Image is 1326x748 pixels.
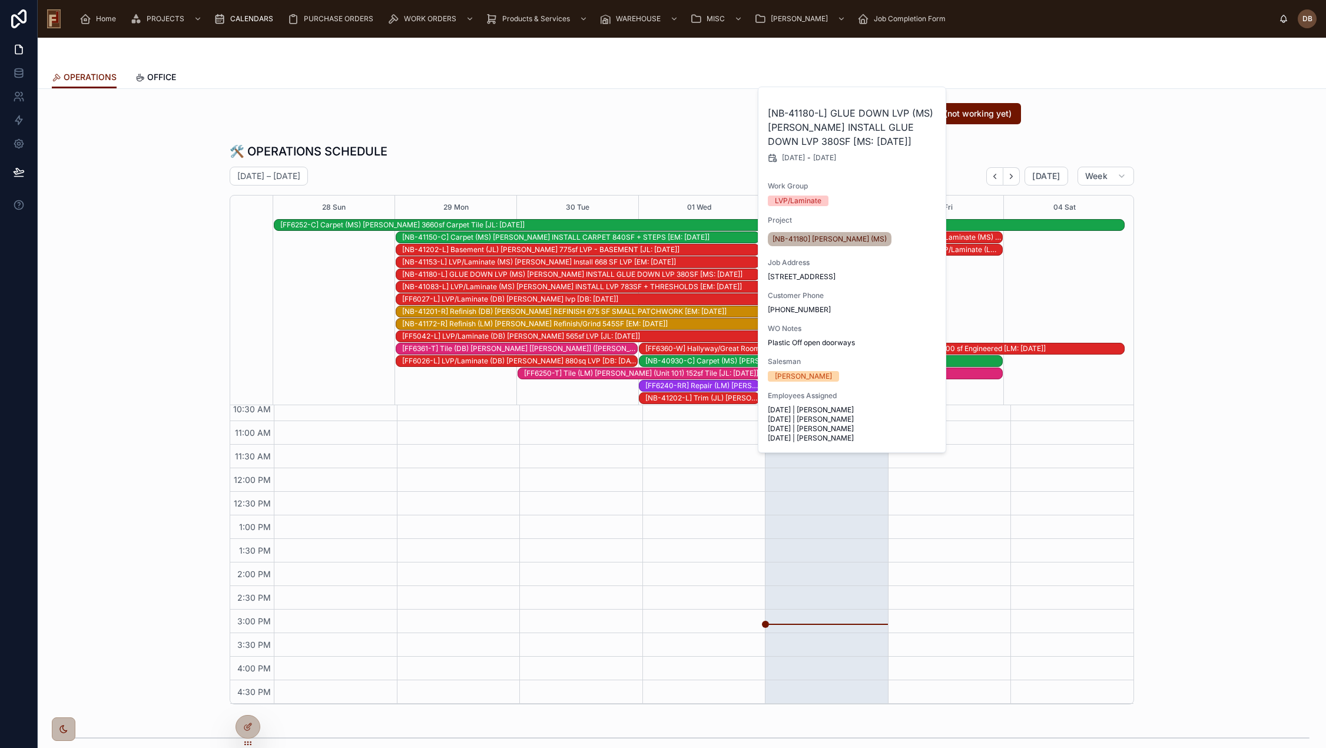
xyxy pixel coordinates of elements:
span: WORK ORDERS [404,14,456,24]
h1: 🛠️ OPERATIONS SCHEDULE [230,143,387,160]
span: [DATE] [813,153,836,163]
span: Job Address [768,258,937,267]
span: OFFICE [147,71,176,83]
span: [DATE] | [PERSON_NAME] [DATE] | [PERSON_NAME] [DATE] | [PERSON_NAME] [DATE] | [PERSON_NAME] [768,405,937,443]
a: MISC [687,8,748,29]
div: [FF6360-W] Hallyway/Great Room/Kitchen/Pantry and Laundry (LM) (Riehle) 1300 sf Engineered [LM: 0... [645,343,1124,354]
button: 04 Sat [1053,196,1076,219]
span: Employees Assigned [768,391,937,401]
div: [NB-40930-C] Carpet (MS) Jenn Kuiper [DB: 09-08-25] [645,356,1002,366]
div: [NB-41202-L] Basement (JL) Andre Archambeau 775sf LVP - BASEMENT [JL: 09-15-25] [402,244,759,255]
span: 2:30 PM [234,593,274,603]
button: 30 Tue [566,196,589,219]
span: [DATE] [782,153,805,163]
div: [FF6360-W] Hallyway/Great Room/Kitchen/Pantry and Laundry (LM) ([PERSON_NAME]) 1300 sf Engineered... [645,344,1124,353]
span: PROJECTS [147,14,184,24]
span: Work Group [768,181,937,191]
a: PROJECTS [127,8,208,29]
span: Customer Phone [768,291,937,300]
a: Home [76,8,124,29]
div: 28 Sun [322,196,346,219]
div: [FF6250-T] Tile (LM) [PERSON_NAME] (Unit 101) 152sf Tile [JL: [DATE]] [524,369,1003,378]
button: 29 Mon [443,196,469,219]
span: 4:00 PM [234,663,274,673]
span: DB [1302,14,1312,24]
span: [PERSON_NAME] [771,14,828,24]
span: 3:30 PM [234,640,274,650]
div: [NB-41172-R] Refinish (LM) Michelle DeBosko Curran Refinish/Grind 545SF [EM: 09-10-25] [402,319,881,329]
div: [PERSON_NAME] [775,371,832,382]
button: Week [1078,167,1134,186]
div: [NB-41150-C] Carpet (MS) Michelle Doney INSTALL CARPET 840SF + STEPS [EM: 09-18-25] [402,232,759,243]
span: CALENDARS [230,14,273,24]
span: 2:00 PM [234,569,274,579]
div: [NB-41180-L] GLUE DOWN LVP (MS) Katie Wolters INSTALL GLUE DOWN LVP 380SF [MS: 09-10-25] [402,269,759,280]
a: Job Completion Form [854,8,954,29]
span: 12:00 PM [231,475,274,485]
a: CALENDARS [210,8,281,29]
div: [NB-41083-L] LVP/Laminate (MS) [PERSON_NAME] INSTALL LVP 783SF + THRESHOLDS [EM: [DATE]] [402,282,881,292]
div: [FF6240-RR] Repair (LM) Tony DeFranze 4 board feather Material is onsite [LM: 09-17-25] [645,380,759,391]
h2: [NB-41180-L] GLUE DOWN LVP (MS) [PERSON_NAME] INSTALL GLUE DOWN LVP 380SF [MS: [DATE]] [768,106,937,148]
span: [NB-41180] [PERSON_NAME] (MS) [773,234,887,244]
span: Plastic Off open doorways [768,338,937,347]
span: MISC [707,14,725,24]
div: [NB-40930-C] Carpet (MS) [PERSON_NAME] [DB: [DATE]] [645,356,1002,366]
a: OFFICE [135,67,176,90]
div: [FF6250-T] Tile (LM) Kris Kraussel (Unit 101) 152sf Tile [JL: 09-18-25] [524,368,1003,379]
div: [NB-41202-L] Trim (JL) [PERSON_NAME] Trim [JL: [DATE]] [645,393,759,403]
div: [FF6026-L] LVP/Laminate (DB) [PERSON_NAME] 880sq LVP [DB: [DATE]] [402,356,637,366]
span: 11:30 AM [232,451,274,461]
span: Home [96,14,116,24]
a: [PERSON_NAME] [751,8,851,29]
div: [FF6361-T] Tile (DB) [PERSON_NAME] [[PERSON_NAME]] ([PERSON_NAME]) Backsplash [DB: [DATE]] [402,344,637,353]
span: Project [768,216,937,225]
span: 10:30 AM [230,404,274,414]
div: [NB-41201-R] Refinish (DB) Todd Kohl REFINISH 675 SF SMALL PATCHWORK [EM: 09-12-25] [402,306,881,317]
div: LVP/Laminate [775,196,821,206]
a: PURCHASE ORDERS [284,8,382,29]
a: WAREHOUSE [596,8,684,29]
span: PURCHASE ORDERS [304,14,373,24]
span: 3:00 PM [234,616,274,626]
span: OPERATIONS [64,71,117,83]
span: [DATE] [1032,171,1060,181]
span: WO Notes [768,324,937,333]
img: App logo [47,9,61,28]
span: Products & Services [502,14,570,24]
span: Job Completion Form [874,14,946,24]
div: [NB-41150-C] Carpet (MS) [PERSON_NAME] INSTALL CARPET 840SF + STEPS [EM: [DATE]] [402,233,759,242]
div: [FF5042-L] LVP/Laminate (DB) [PERSON_NAME] 565sf LVP [JL: [DATE]] [402,332,881,341]
div: [NB-41172-R] Refinish (LM) [PERSON_NAME] Refinish/Grind 545SF [EM: [DATE]] [402,319,881,329]
div: [NB-41202-L] Basement (JL) [PERSON_NAME] 775sf LVP - BASEMENT [JL: [DATE]] [402,245,759,254]
span: ADD REPAIR (not working yet) [894,108,1012,120]
button: Next [1003,167,1020,186]
span: 11:00 AM [232,428,274,438]
a: [NB-41180] [PERSON_NAME] (MS) [768,232,891,246]
a: WORK ORDERS [384,8,480,29]
button: 01 Wed [687,196,711,219]
a: Products & Services [482,8,594,29]
div: [FF5042-L] LVP/Laminate (DB) Liz Noack 565sf LVP [JL: 07-28-25] [402,331,881,342]
div: [FF6240-RR] Repair (LM) [PERSON_NAME] 4 board feather Material is onsite [LM: [DATE]] [645,381,759,390]
span: [STREET_ADDRESS] [768,272,937,282]
button: Back [986,167,1003,186]
div: [NB-41153-L] LVP/Laminate (MS) [PERSON_NAME] Install 668 SF LVP [EM: [DATE]] [402,257,759,267]
div: [FF6252-C] Carpet (MS) [PERSON_NAME] 3660sf Carpet Tile [JL: [DATE]] [280,220,1124,230]
div: [FF6027-L] LVP/Laminate (DB) [PERSON_NAME] lvp [DB: [DATE]] [402,294,881,304]
div: scrollable content [70,6,1279,32]
div: [FF6027-L] LVP/Laminate (DB) Noah Peschel lvp [DB: 09-16-25] [402,294,881,305]
div: [FF6252-C] Carpet (MS) Joy Gallmon 3660sf Carpet Tile [JL: 09-18-25] [280,220,1124,230]
span: Salesman [768,357,937,366]
div: [NB-41153-L] LVP/Laminate (MS) Jim Foti Install 668 SF LVP [EM: 09-11-25] [402,257,759,267]
span: 1:00 PM [236,522,274,532]
div: [NB-41201-R] Refinish (DB) [PERSON_NAME] REFINISH 675 SF SMALL PATCHWORK [EM: [DATE]] [402,307,881,316]
div: [NB-41202-L] Trim (JL) Andre Archambeau Trim [JL: 09-15-25] [645,393,759,403]
span: - [807,153,811,163]
span: 1:30 PM [236,545,274,555]
button: [DATE] [1025,167,1068,186]
span: [PHONE_NUMBER] [768,305,937,315]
